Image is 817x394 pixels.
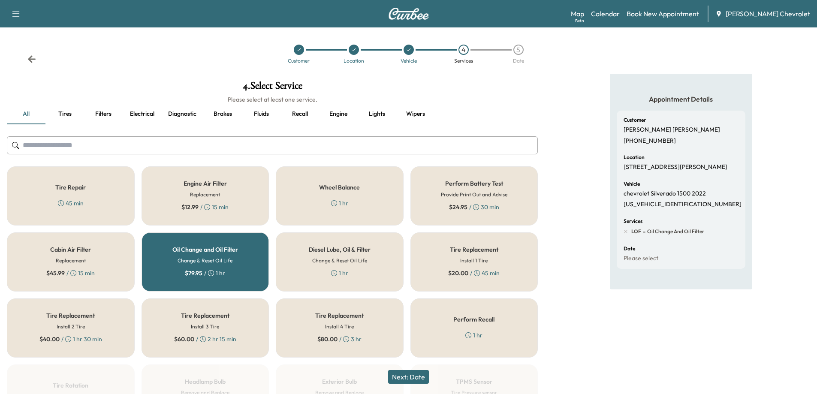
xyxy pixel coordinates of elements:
div: Vehicle [401,58,417,63]
div: Beta [575,18,584,24]
h6: Install 1 Tire [460,257,488,265]
span: $ 79.95 [185,269,202,277]
img: Curbee Logo [388,8,429,20]
div: basic tabs example [7,104,538,124]
h6: Install 2 Tire [57,323,85,331]
h6: Change & Reset Oil Life [312,257,367,265]
h6: Install 4 Tire [325,323,354,331]
button: Diagnostic [161,104,203,124]
h6: Vehicle [624,181,640,186]
div: Back [27,55,36,63]
p: [PERSON_NAME] [PERSON_NAME] [624,126,720,134]
div: Location [344,58,364,63]
h1: 4 . Select Service [7,81,538,95]
a: MapBeta [571,9,584,19]
h6: Location [624,155,645,160]
a: Book New Appointment [627,9,699,19]
button: all [7,104,45,124]
div: 1 hr [331,269,348,277]
div: / 2 hr 15 min [174,335,236,343]
div: Services [454,58,473,63]
h5: Cabin Air Filter [50,247,91,253]
h5: Tire Replacement [46,313,95,319]
span: $ 80.00 [317,335,338,343]
h5: Tire Repair [55,184,86,190]
h5: Appointment Details [617,94,745,104]
button: Fluids [242,104,280,124]
button: Electrical [123,104,161,124]
div: / 30 min [449,203,499,211]
div: / 3 hr [317,335,362,343]
div: / 45 min [448,269,500,277]
button: Tires [45,104,84,124]
h5: Engine Air Filter [184,180,227,186]
h5: Wheel Balance [319,184,360,190]
button: Next: Date [388,370,429,384]
div: / 15 min [46,269,95,277]
span: $ 40.00 [39,335,60,343]
span: $ 60.00 [174,335,194,343]
span: $ 12.99 [181,203,199,211]
h5: Perform Recall [453,316,494,322]
span: $ 20.00 [448,269,468,277]
p: Please select [624,255,658,262]
h6: Please select at least one service. [7,95,538,104]
div: Customer [288,58,310,63]
h5: Tire Replacement [181,313,229,319]
span: LOF [631,228,641,235]
h6: Date [624,246,635,251]
p: [US_VEHICLE_IDENTIFICATION_NUMBER] [624,201,742,208]
div: 5 [513,45,524,55]
h6: Install 3 Tire [191,323,219,331]
h6: Replacement [56,257,86,265]
h5: Diesel Lube, Oil & Filter [309,247,371,253]
p: [STREET_ADDRESS][PERSON_NAME] [624,163,727,171]
h6: Replacement [190,191,220,199]
a: Calendar [591,9,620,19]
button: Recall [280,104,319,124]
span: $ 24.95 [449,203,467,211]
div: / 1 hr [185,269,225,277]
div: 4 [458,45,469,55]
button: Lights [358,104,396,124]
h6: Change & Reset Oil Life [178,257,232,265]
h5: Tire Replacement [315,313,364,319]
h5: Perform Battery Test [445,180,503,186]
h6: Provide Print Out and Advise [441,191,507,199]
h6: Customer [624,117,646,123]
div: / 1 hr 30 min [39,335,102,343]
div: Date [513,58,524,63]
p: [PHONE_NUMBER] [624,137,676,145]
button: Filters [84,104,123,124]
button: Brakes [203,104,242,124]
span: [PERSON_NAME] Chevrolet [726,9,810,19]
span: $ 45.99 [46,269,65,277]
div: 1 hr [465,331,482,340]
p: chevrolet Silverado 1500 2022 [624,190,706,198]
button: Wipers [396,104,435,124]
span: - [641,227,645,236]
h5: Oil Change and Oil Filter [172,247,238,253]
h5: Tire Replacement [450,247,498,253]
div: 1 hr [331,199,348,208]
h6: Services [624,219,642,224]
button: Engine [319,104,358,124]
span: Oil Change and Oil Filter [645,228,704,235]
div: / 15 min [181,203,229,211]
div: 45 min [58,199,84,208]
